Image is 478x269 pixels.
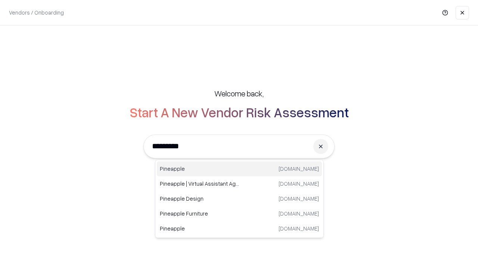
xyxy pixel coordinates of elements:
[160,195,239,202] p: Pineapple Design
[214,88,264,99] h5: Welcome back,
[279,180,319,188] p: [DOMAIN_NAME]
[160,165,239,173] p: Pineapple
[279,225,319,232] p: [DOMAIN_NAME]
[155,160,324,238] div: Suggestions
[160,210,239,217] p: Pineapple Furniture
[279,165,319,173] p: [DOMAIN_NAME]
[160,180,239,188] p: Pineapple | Virtual Assistant Agency
[279,210,319,217] p: [DOMAIN_NAME]
[160,225,239,232] p: Pineapple
[130,105,349,120] h2: Start A New Vendor Risk Assessment
[279,195,319,202] p: [DOMAIN_NAME]
[9,9,64,16] p: Vendors / Onboarding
